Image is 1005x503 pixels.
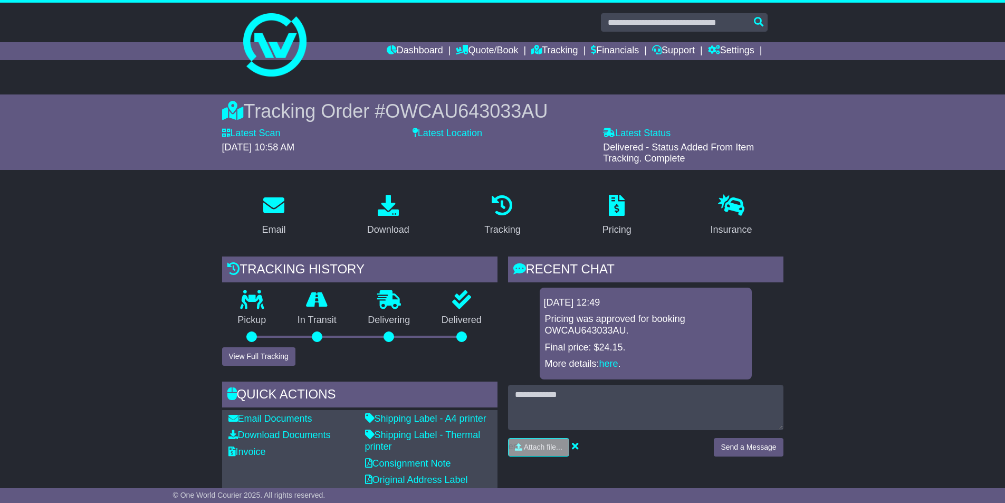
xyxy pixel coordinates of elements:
[228,413,312,424] a: Email Documents
[222,100,783,122] div: Tracking Order #
[413,128,482,139] label: Latest Location
[704,191,759,241] a: Insurance
[262,223,285,237] div: Email
[352,315,426,326] p: Delivering
[603,142,754,164] span: Delivered - Status Added From Item Tracking. Complete
[255,191,292,241] a: Email
[173,491,326,499] span: © One World Courier 2025. All rights reserved.
[708,42,754,60] a: Settings
[360,191,416,241] a: Download
[228,447,266,457] a: Invoice
[365,413,486,424] a: Shipping Label - A4 printer
[545,314,746,336] p: Pricing was approved for booking OWCAU643033AU.
[387,42,443,60] a: Dashboard
[385,100,548,122] span: OWCAU643033AU
[222,347,295,366] button: View Full Tracking
[222,315,282,326] p: Pickup
[367,223,409,237] div: Download
[222,257,497,285] div: Tracking history
[222,142,295,153] span: [DATE] 10:58 AM
[714,438,783,457] button: Send a Message
[222,128,281,139] label: Latest Scan
[599,358,618,369] a: here
[545,342,746,354] p: Final price: $24.15.
[365,474,468,485] a: Original Address Label
[484,223,520,237] div: Tracking
[591,42,639,60] a: Financials
[365,458,451,469] a: Consignment Note
[426,315,497,326] p: Delivered
[602,223,631,237] div: Pricing
[652,42,695,60] a: Support
[365,430,481,452] a: Shipping Label - Thermal printer
[544,297,748,309] div: [DATE] 12:49
[545,358,746,370] p: More details: .
[282,315,352,326] p: In Transit
[228,430,331,440] a: Download Documents
[711,223,752,237] div: Insurance
[456,42,518,60] a: Quote/Book
[222,382,497,410] div: Quick Actions
[477,191,527,241] a: Tracking
[603,128,671,139] label: Latest Status
[596,191,638,241] a: Pricing
[508,257,783,285] div: RECENT CHAT
[531,42,578,60] a: Tracking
